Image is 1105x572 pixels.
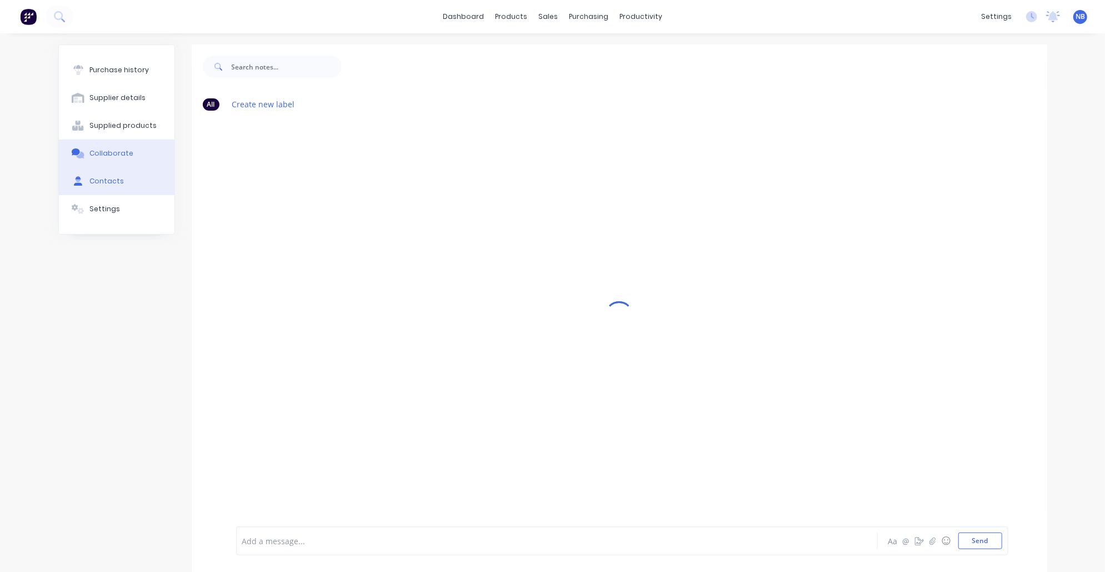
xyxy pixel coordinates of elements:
[59,112,174,140] button: Supplied products
[958,533,1002,549] button: Send
[886,534,899,548] button: Aa
[89,93,146,103] div: Supplier details
[437,8,489,25] a: dashboard
[976,8,1017,25] div: settings
[89,204,120,214] div: Settings
[20,8,37,25] img: Factory
[89,148,133,158] div: Collaborate
[59,195,174,223] button: Settings
[489,8,533,25] div: products
[59,84,174,112] button: Supplier details
[59,140,174,167] button: Collaborate
[614,8,668,25] div: productivity
[89,121,157,131] div: Supplied products
[899,534,913,548] button: @
[89,176,124,186] div: Contacts
[89,65,149,75] div: Purchase history
[939,534,953,548] button: ☺
[1076,12,1085,22] span: NB
[533,8,563,25] div: sales
[59,56,174,84] button: Purchase history
[59,167,174,195] button: Contacts
[563,8,614,25] div: purchasing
